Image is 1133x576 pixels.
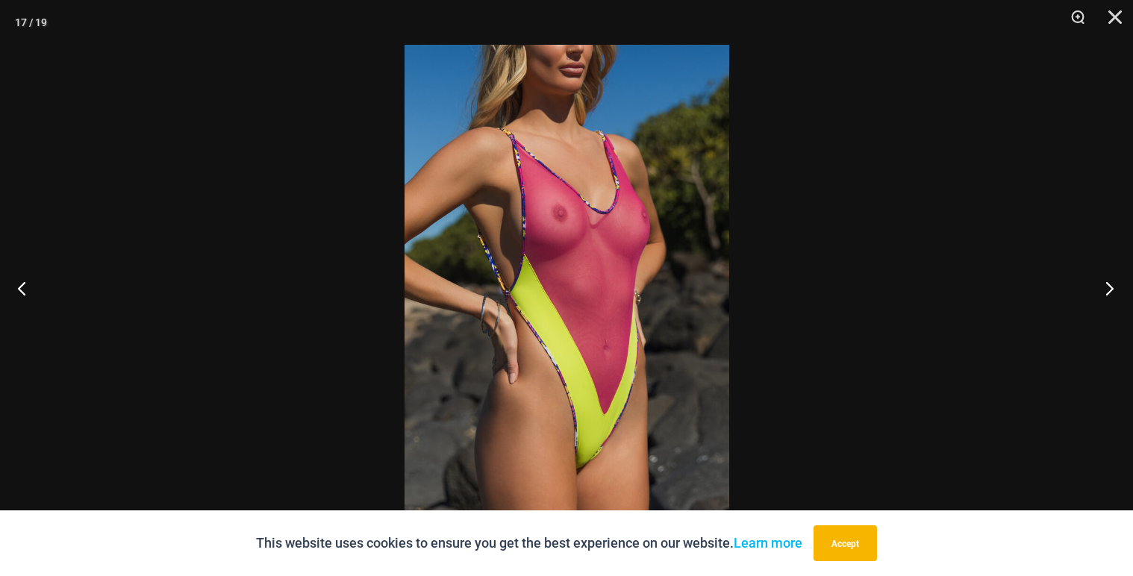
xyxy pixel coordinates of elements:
[15,11,47,34] div: 17 / 19
[405,45,729,531] img: Coastal Bliss Leopard Sunset 827 One Piece Monokini 06
[1077,251,1133,325] button: Next
[734,535,802,551] a: Learn more
[814,525,877,561] button: Accept
[256,532,802,554] p: This website uses cookies to ensure you get the best experience on our website.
